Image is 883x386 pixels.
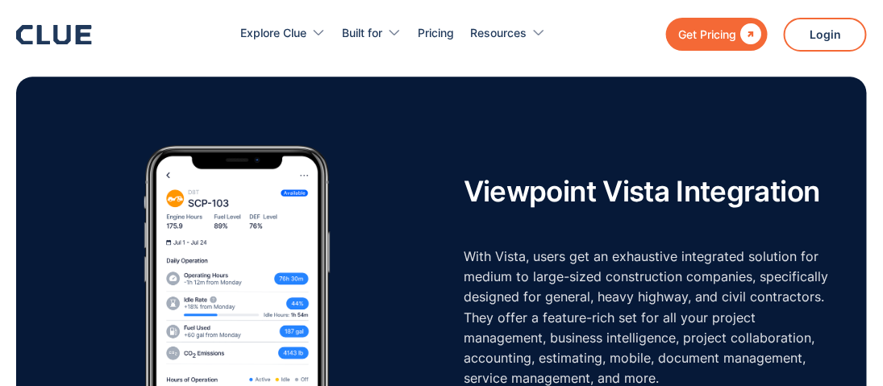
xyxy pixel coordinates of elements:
[342,8,382,59] div: Built for
[678,24,736,44] div: Get Pricing
[342,8,402,59] div: Built for
[418,8,454,59] a: Pricing
[784,18,867,52] a: Login
[666,18,768,51] a: Get Pricing
[464,176,820,207] h2: Viewpoint Vista Integration
[736,24,761,44] div: 
[470,8,527,59] div: Resources
[470,8,546,59] div: Resources
[240,8,326,59] div: Explore Clue
[240,8,306,59] div: Explore Clue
